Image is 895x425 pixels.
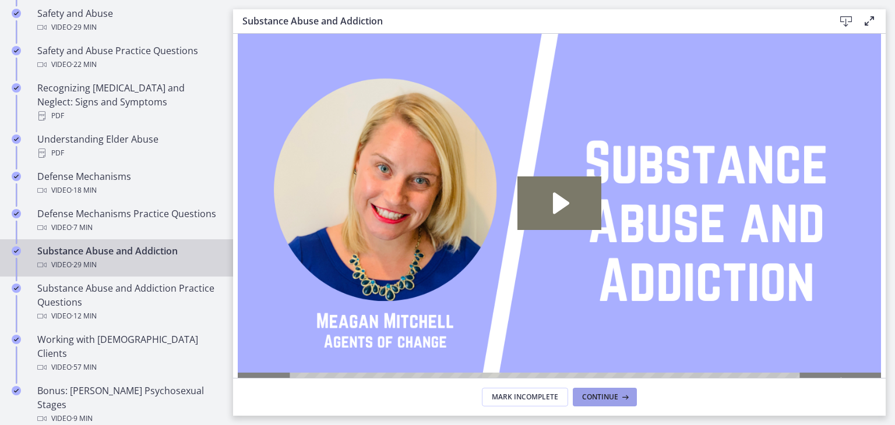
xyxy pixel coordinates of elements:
div: Safety and Abuse Practice Questions [37,44,219,72]
div: Video [37,58,219,72]
div: Working with [DEMOGRAPHIC_DATA] Clients [37,332,219,374]
div: Recognizing [MEDICAL_DATA] and Neglect: Signs and Symptoms [37,81,219,123]
i: Completed [12,209,21,218]
div: PDF [37,146,219,160]
div: Substance Abuse and Addiction Practice Questions [37,281,219,323]
span: · 57 min [72,360,97,374]
h3: Substance Abuse and Addiction [242,14,816,28]
i: Completed [12,9,21,18]
div: Video [37,360,219,374]
div: Video [37,20,219,34]
i: Completed [12,172,21,181]
i: Completed [12,246,21,256]
i: Completed [12,134,21,144]
span: · 7 min [72,221,93,235]
div: Substance Abuse and Addiction [37,244,219,272]
div: PDF [37,109,219,123]
span: · 18 min [72,183,97,197]
button: Fullscreen [621,339,648,362]
i: Completed [12,46,21,55]
button: Show settings menu [594,339,621,362]
iframe: Video Lesson [233,34,886,395]
span: Continue [582,392,618,402]
div: Understanding Elder Abuse [37,132,219,160]
div: Safety and Abuse [37,6,219,34]
button: Play Video [5,339,31,362]
div: Video [37,221,219,235]
span: · 12 min [72,309,97,323]
i: Completed [12,83,21,93]
div: Defense Mechanisms Practice Questions [37,207,219,235]
span: Mark Incomplete [492,392,558,402]
button: Continue [573,388,637,406]
span: · 29 min [72,20,97,34]
button: Play Video: cbe200utov91j64ibr5g.mp4 [284,143,368,196]
span: · 22 min [72,58,97,72]
div: Video [37,309,219,323]
div: Video [37,183,219,197]
i: Completed [12,284,21,293]
i: Completed [12,386,21,395]
button: Mute [568,339,594,362]
div: Playbar [67,339,561,362]
div: Defense Mechanisms [37,169,219,197]
div: Video [37,258,219,272]
button: Mark Incomplete [482,388,568,406]
i: Completed [12,335,21,344]
span: · 29 min [72,258,97,272]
